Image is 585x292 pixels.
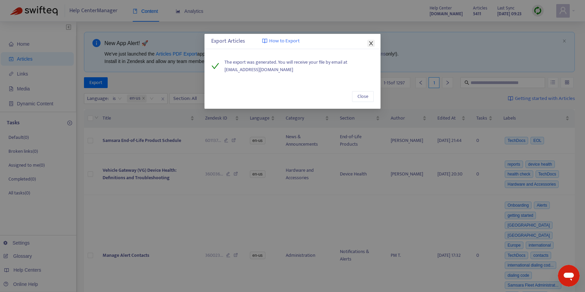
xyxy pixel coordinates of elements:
[211,37,374,45] div: Export Articles
[352,91,374,102] button: Close
[269,37,300,45] span: How to Export
[368,41,374,46] span: close
[224,59,374,74] span: The export was generated. You will receive your file by email at [EMAIL_ADDRESS][DOMAIN_NAME]
[558,265,580,287] iframe: Button to launch messaging window
[262,38,267,44] img: image-link
[262,37,300,45] a: How to Export
[367,40,375,47] button: Close
[357,93,368,100] span: Close
[211,62,219,70] span: check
